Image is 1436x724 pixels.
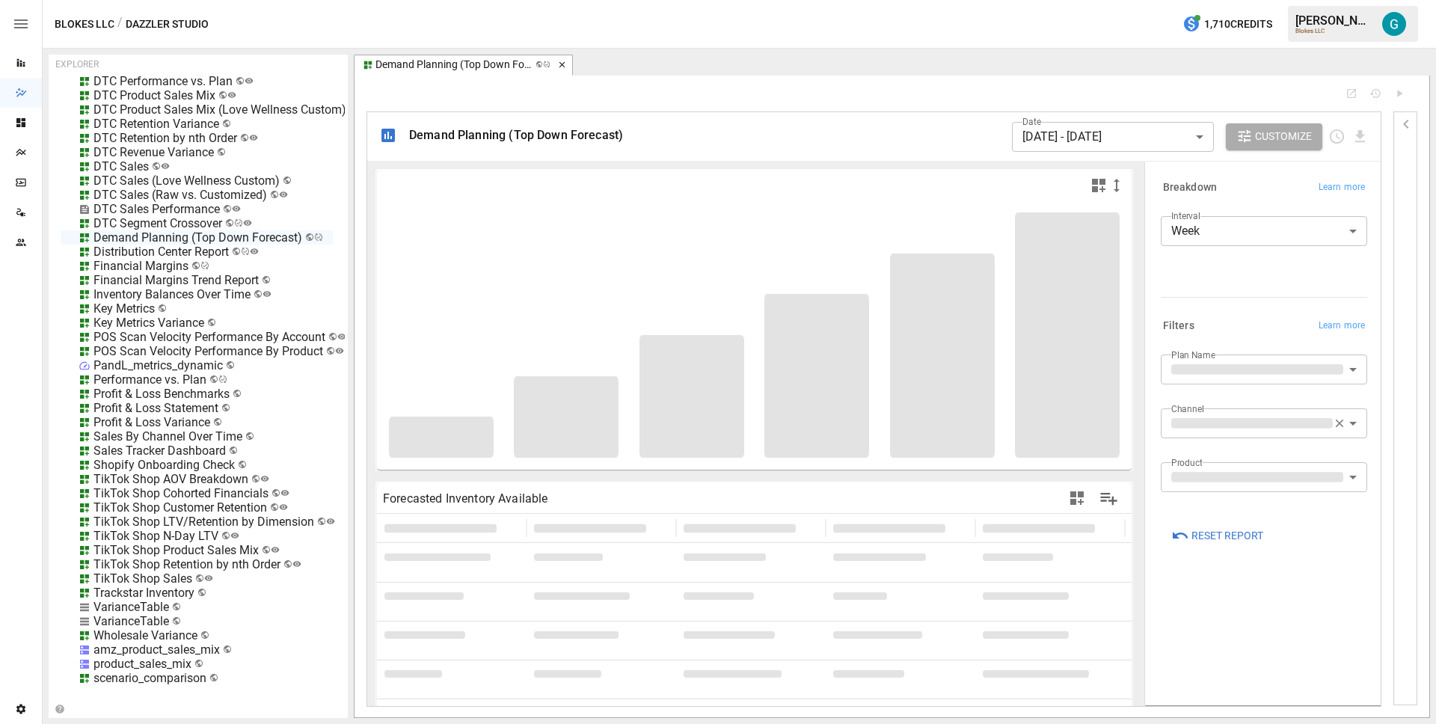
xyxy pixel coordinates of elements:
[93,245,229,259] div: Distribution Center Report
[204,574,213,583] svg: Public
[292,559,301,568] svg: Public
[93,671,206,685] div: scenario_comparison
[93,117,219,131] div: DTC Retention Variance
[1176,10,1278,38] button: 1,710Credits
[93,188,267,202] div: DTC Sales (Raw vs. Customized)
[1171,209,1200,222] label: Interval
[227,90,236,99] svg: Public
[1171,349,1215,361] label: Plan Name
[93,628,197,642] div: Wholesale Variance
[218,375,227,384] svg: Published
[93,543,259,557] div: TikTok Shop Product Sales Mix
[375,58,533,72] div: Demand Planning (Top Down Forecast)
[93,88,215,102] div: DTC Product Sales Mix
[326,517,335,526] svg: Public
[93,344,323,358] div: POS Scan Velocity Performance By Product
[93,458,235,472] div: Shopify Onboarding Check
[1096,518,1117,539] button: Sort
[93,614,169,628] div: VarianceTable
[93,600,169,614] div: VarianceTable
[161,162,170,171] svg: Public
[1319,319,1365,334] span: Learn more
[1163,180,1217,196] h6: Breakdown
[93,273,259,287] div: Financial Margins Trend Report
[263,289,271,298] svg: Public
[93,444,226,458] div: Sales Tracker Dashboard
[93,557,280,571] div: TikTok Shop Retention by nth Order
[245,76,254,85] svg: Public
[409,128,623,142] div: Demand Planning (Top Down Forecast)
[249,133,258,142] svg: Public
[243,218,252,227] svg: Public
[55,59,99,70] div: EXPLORER
[93,145,214,159] div: DTC Revenue Variance
[93,486,269,500] div: TikTok Shop Cohorted Financials
[93,202,220,216] div: DTC Sales Performance
[648,518,669,539] button: Sort
[260,474,269,483] svg: Public
[337,332,346,341] svg: Public
[93,515,314,529] div: TikTok Shop LTV/Retention by Dimension
[93,287,251,301] div: Inventory Balances Over Time
[335,346,344,355] svg: Public
[1012,122,1214,152] div: [DATE] - [DATE]
[947,518,968,539] button: Sort
[1163,318,1194,334] h6: Filters
[1161,522,1274,549] button: Reset Report
[93,330,325,344] div: POS Scan Velocity Performance By Account
[1204,15,1272,34] span: 1,710 Credits
[93,74,233,88] div: DTC Performance vs. Plan
[543,61,551,69] svg: Published
[93,586,194,600] div: Trackstar Inventory
[1295,28,1373,34] div: Blokes LLC
[797,518,818,539] button: Sort
[1346,88,1357,99] button: Open Report
[314,233,323,242] svg: Published
[241,247,250,256] svg: Published
[200,261,209,270] svg: Published
[93,657,191,671] div: product_sales_mix
[117,15,123,34] div: /
[93,372,206,387] div: Performance vs. Plan
[1393,88,1405,99] button: Run Query
[271,545,280,554] svg: Public
[1295,13,1373,28] div: [PERSON_NAME]
[93,358,223,372] div: PandL_metrics_dynamic
[93,174,280,188] div: DTC Sales (Love Wellness Custom)
[93,259,188,273] div: Financial Margins
[93,401,218,415] div: Profit & Loss Statement
[93,316,204,330] div: Key Metrics Variance
[1382,12,1406,36] img: Gavin Acres
[93,415,210,429] div: Profit & Loss Variance
[383,491,548,506] div: Forecasted Inventory Available
[93,571,192,586] div: TikTok Shop Sales
[93,642,220,657] div: amz_product_sales_mix
[1171,456,1202,469] label: Product
[93,131,237,145] div: DTC Retention by nth Order
[230,531,239,540] svg: Public
[250,247,259,256] svg: Public
[1171,402,1204,415] label: Channel
[93,102,346,117] div: DTC Product Sales Mix (Love Wellness Custom)
[1373,3,1415,45] button: Gavin Acres
[1022,115,1041,128] label: Date
[93,159,149,174] div: DTC Sales
[232,204,241,213] svg: Public
[1092,482,1126,515] button: Manage Columns
[1319,180,1365,195] span: Learn more
[1328,128,1346,145] button: Schedule report
[93,230,302,245] div: Demand Planning (Top Down Forecast)
[93,429,242,444] div: Sales By Channel Over Time
[1191,527,1263,545] span: Reset Report
[1226,123,1323,150] button: Customize
[52,704,67,714] button: Collapse Folders
[1161,216,1367,246] div: Week
[93,472,248,486] div: TikTok Shop AOV Breakdown
[279,503,288,512] svg: Public
[1351,128,1369,145] button: Download report
[280,488,289,497] svg: Public
[55,15,114,34] button: Blokes LLC
[93,500,267,515] div: TikTok Shop Customer Retention
[234,218,243,227] svg: Published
